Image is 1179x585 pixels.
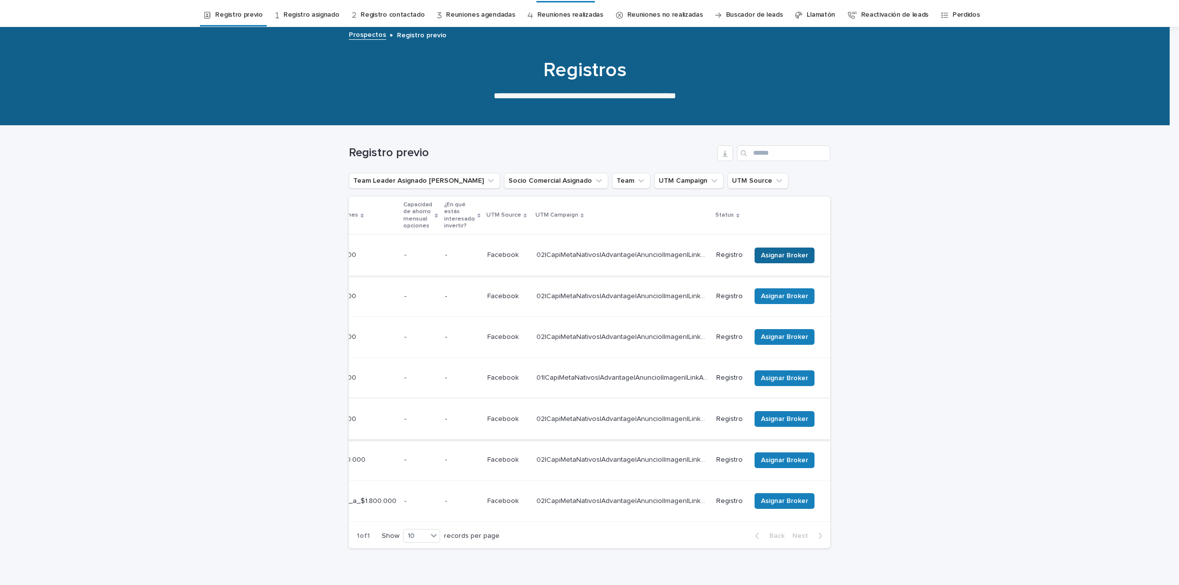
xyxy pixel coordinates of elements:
input: Search [737,145,830,161]
button: Asignar Broker [755,370,814,386]
p: - [445,497,479,505]
button: Asignar Broker [755,411,814,427]
button: Team Leader Asignado LLamados [349,173,500,189]
a: Reuniones realizadas [537,3,603,27]
p: - [445,333,479,341]
p: Registro previo [397,29,447,40]
tr: [DATE] 01:17 pm[PERSON_NAME] [PERSON_NAME] Trango[PERSON_NAME] [PERSON_NAME] Trango -- [EMAIL_ADD... [8,480,830,521]
a: Reuniones no realizadas [627,3,703,27]
a: Registro contactado [361,3,424,27]
p: - [404,333,437,341]
a: Registro previo [215,3,262,27]
p: 02|CapiMetaNativos|Advantage|Anuncio|Imagen|LinkAd|AON|Agosto|2025|Capitalizarme|UF|Nueva_Calif [536,249,710,259]
p: - [404,374,437,382]
tr: [DATE] 03:39 pm[PERSON_NAME][PERSON_NAME] -- [EMAIL_ADDRESS][DOMAIN_NAME] [PHONE_NUMBER] menos_de... [8,440,830,480]
a: Reactivación de leads [861,3,929,27]
p: Facebook [487,290,521,301]
p: Facebook [487,495,521,505]
p: Status [715,210,734,221]
h1: Registro previo [349,146,713,160]
button: Asignar Broker [755,493,814,509]
p: - [445,251,479,259]
p: 02|CapiMetaNativos|Advantage|Anuncio|Imagen|LinkAd|AON|Agosto|2025|Capitalizarme|UF|Nueva_Calif [536,413,710,423]
button: Socio Comercial Asignado [504,173,608,189]
p: Registro [716,415,743,423]
p: 02|CapiMetaNativos|Advantage|Anuncio|Imagen|LinkAd|AON|Agosto|2025|Capitalizarme|UF|Nueva_Calif [536,290,710,301]
a: Prospectos [349,28,386,40]
p: 02|CapiMetaNativos|Advantage|Anuncio|Imagen|LinkAd|AON|Agosto|2025|Capitalizarme|UF|Nueva_Calif [536,331,710,341]
button: Asignar Broker [755,329,814,345]
tr: [DATE] 08:36 am[PERSON_NAME] [PERSON_NAME][PERSON_NAME] [PERSON_NAME] -- [EMAIL_ADDRESS][DOMAIN_N... [8,317,830,358]
a: Buscador de leads [726,3,783,27]
button: Next [788,531,830,540]
p: - [404,456,437,464]
tr: [DATE] 12:07 am[PERSON_NAME] [PERSON_NAME][PERSON_NAME] [PERSON_NAME] -- [EMAIL_ADDRESS][DOMAIN_N... [8,358,830,398]
p: Show [382,532,399,540]
p: Facebook [487,331,521,341]
a: Registro asignado [283,3,339,27]
tr: [DATE] 10:55 pm[PERSON_NAME][PERSON_NAME] -- [EMAIL_ADDRESS][DOMAIN_NAME] [PHONE_NUMBER] más_de_$... [8,398,830,439]
span: Back [763,532,785,539]
a: Reuniones agendadas [446,3,515,27]
button: Asignar Broker [755,452,814,468]
button: Asignar Broker [755,248,814,263]
button: Back [747,531,788,540]
p: - [404,415,437,423]
span: Asignar Broker [761,455,808,465]
p: Registro [716,292,743,301]
tr: [DATE] 08:36 am[PERSON_NAME] [PERSON_NAME][PERSON_NAME] [PERSON_NAME] -- [EMAIL_ADDRESS][DOMAIN_N... [8,276,830,316]
p: UTM Campaign [535,210,578,221]
button: Asignar Broker [755,288,814,304]
span: Next [792,532,814,539]
a: Perdidos [953,3,980,27]
button: Team [612,173,650,189]
a: Llamatón [807,3,835,27]
p: - [404,292,437,301]
span: Asignar Broker [761,332,808,342]
p: - [445,374,479,382]
span: Asignar Broker [761,373,808,383]
p: Registro [716,374,743,382]
tr: [DATE] 10:11 am[PERSON_NAME][PERSON_NAME] -- [EMAIL_ADDRESS][DOMAIN_NAME] [PHONE_NUMBER] más_de_$... [8,235,830,276]
p: Registro [716,333,743,341]
div: 10 [404,531,427,541]
p: Registro [716,456,743,464]
p: - [445,415,479,423]
p: Facebook [487,413,521,423]
p: 02|CapiMetaNativos|Advantage|Anuncio|Imagen|LinkAd|AON|Agosto|2025|Capitalizarme|UF|Nueva_Calif [536,495,710,505]
p: 1 of 1 [349,524,378,548]
button: UTM Campaign [654,173,724,189]
span: Asignar Broker [761,291,808,301]
h1: Registros [344,58,826,82]
p: - [404,497,437,505]
p: Registro [716,497,743,505]
button: UTM Source [728,173,788,189]
span: Asignar Broker [761,496,808,506]
p: Registro [716,251,743,259]
p: 01|CapiMetaNativos|Advantage|Anuncio|Imagen|LinkAd|AON|Agosto|2025|Capitalizarme|SinPie|Nueva_Calif [536,372,710,382]
span: Asignar Broker [761,251,808,260]
p: - [445,292,479,301]
p: records per page [444,532,500,540]
p: Capacidad de ahorro mensual opciones [403,199,432,232]
p: Facebook [487,372,521,382]
p: UTM Source [486,210,521,221]
p: - [404,251,437,259]
p: Facebook [487,454,521,464]
p: 02|CapiMetaNativos|Advantage|Anuncio|Imagen|LinkAd|AON|Agosto|2025|Capitalizarme|UF|Nueva_Calif [536,454,710,464]
span: Asignar Broker [761,414,808,424]
p: - [445,456,479,464]
p: ¿En qué estás interesado invertir? [444,199,475,232]
p: Facebook [487,249,521,259]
